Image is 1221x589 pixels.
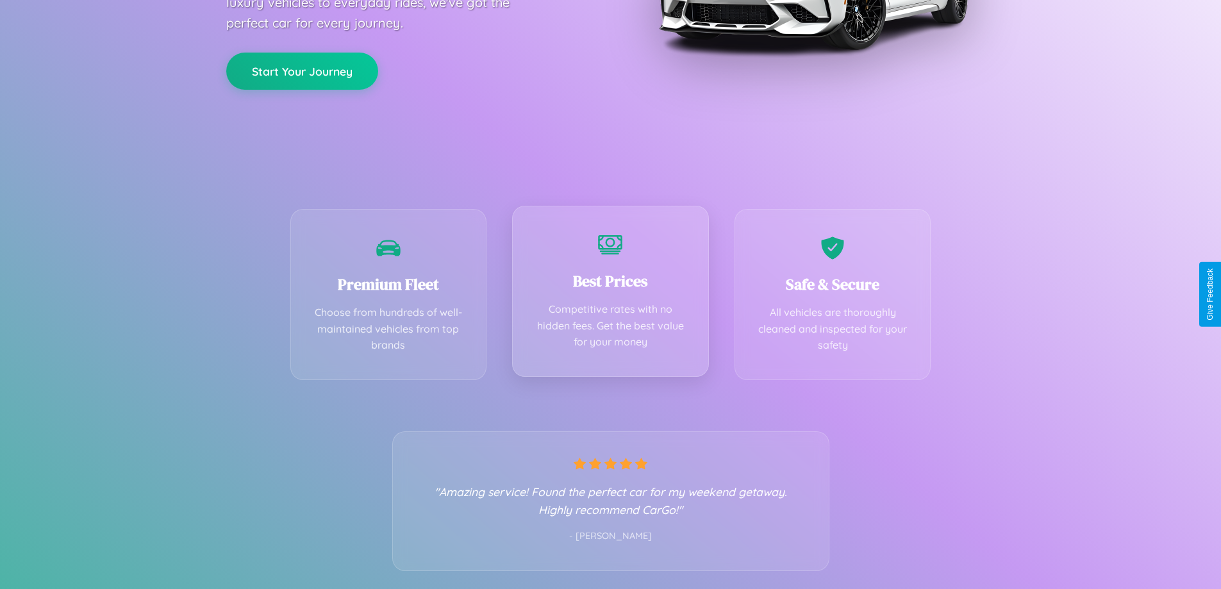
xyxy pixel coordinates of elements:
h3: Premium Fleet [310,274,467,295]
p: - [PERSON_NAME] [419,528,803,545]
p: All vehicles are thoroughly cleaned and inspected for your safety [754,304,911,354]
p: Competitive rates with no hidden fees. Get the best value for your money [532,301,689,351]
p: Choose from hundreds of well-maintained vehicles from top brands [310,304,467,354]
div: Give Feedback [1206,269,1215,320]
h3: Best Prices [532,270,689,292]
h3: Safe & Secure [754,274,911,295]
p: "Amazing service! Found the perfect car for my weekend getaway. Highly recommend CarGo!" [419,483,803,518]
button: Start Your Journey [226,53,378,90]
